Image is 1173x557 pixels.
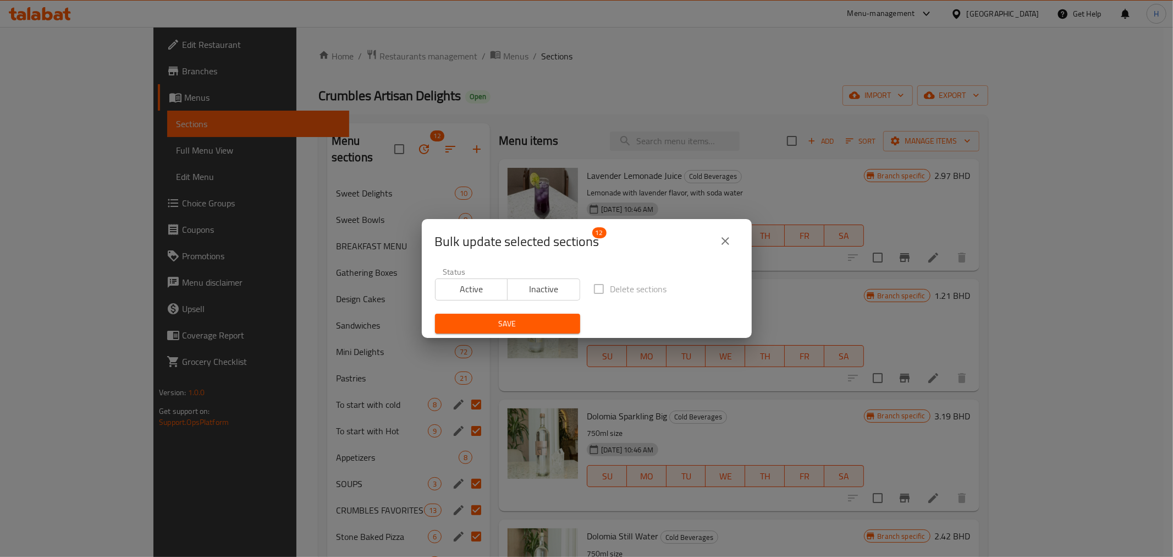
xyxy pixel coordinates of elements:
[512,281,576,297] span: Inactive
[440,281,504,297] span: Active
[712,228,739,254] button: close
[592,227,607,238] span: 12
[610,282,667,296] span: Delete sections
[435,278,508,301] button: Active
[435,314,580,334] button: Save
[435,233,599,250] span: Selected section count
[507,278,580,301] button: Inactive
[444,317,571,331] span: Save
